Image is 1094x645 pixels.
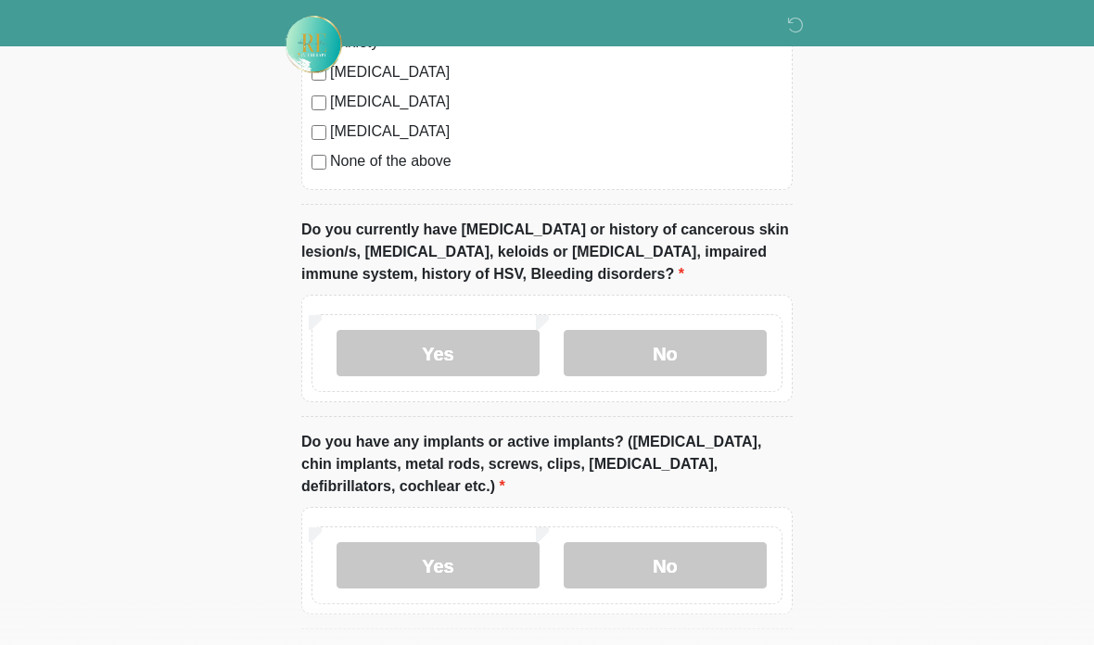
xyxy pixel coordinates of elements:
label: Yes [337,330,540,376]
input: None of the above [312,155,326,170]
input: [MEDICAL_DATA] [312,95,326,110]
label: None of the above [330,150,782,172]
label: [MEDICAL_DATA] [330,120,782,143]
input: [MEDICAL_DATA] [312,125,326,140]
label: No [564,330,767,376]
label: Yes [337,542,540,588]
label: No [564,542,767,588]
img: Rehydrate Aesthetics & Wellness Logo [283,14,344,75]
label: Do you currently have [MEDICAL_DATA] or history of cancerous skin lesion/s, [MEDICAL_DATA], keloi... [301,219,793,285]
label: [MEDICAL_DATA] [330,91,782,113]
label: Do you have any implants or active implants? ([MEDICAL_DATA], chin implants, metal rods, screws, ... [301,431,793,498]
